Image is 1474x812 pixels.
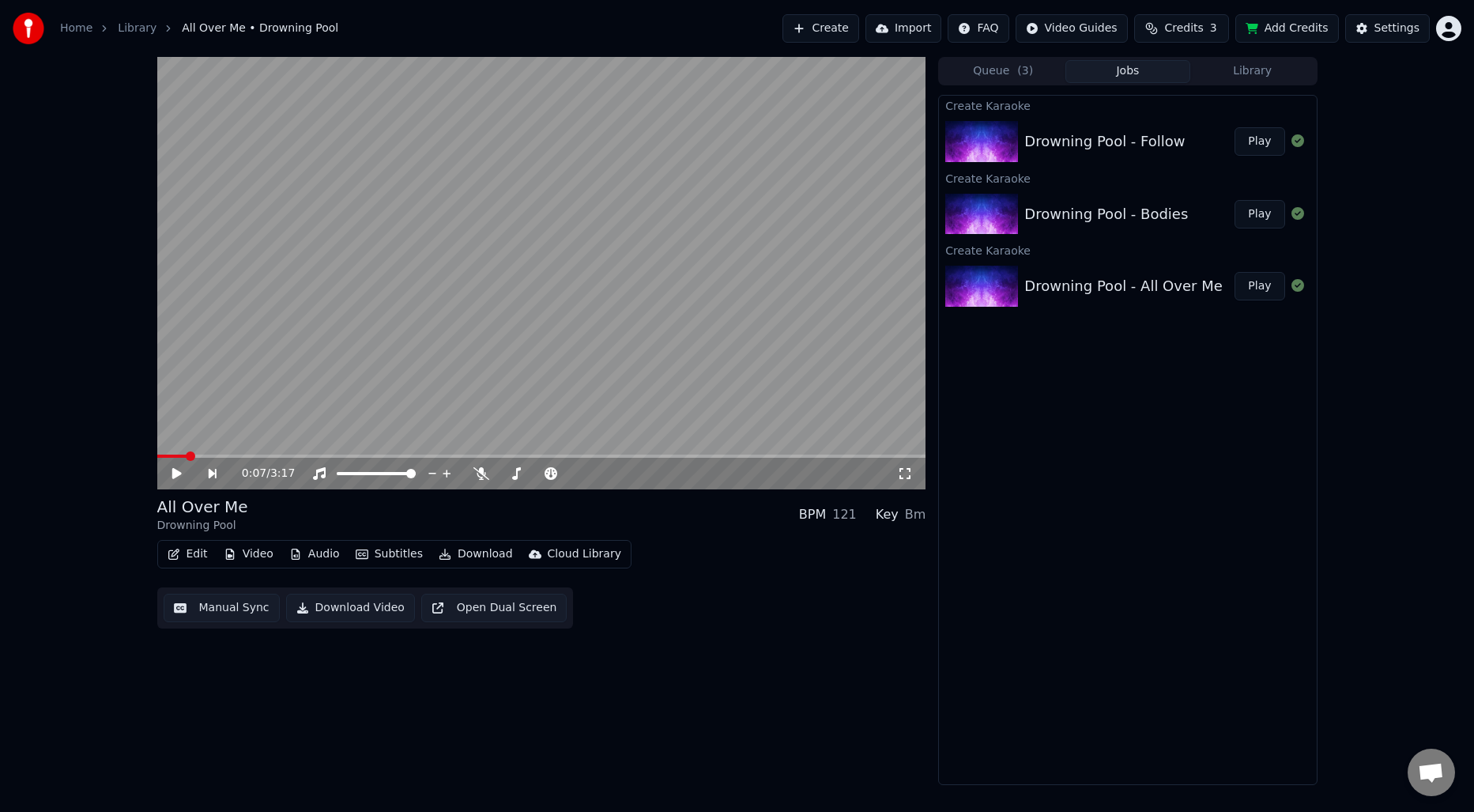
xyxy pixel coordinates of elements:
a: Library [118,21,156,36]
div: Settings [1374,21,1419,36]
div: Open chat [1408,749,1455,796]
button: Import [865,14,941,43]
button: Add Credits [1235,14,1339,43]
button: Video Guides [1016,14,1128,43]
div: Create Karaoke [939,96,1316,115]
button: Open Dual Screen [421,594,567,622]
button: FAQ [948,14,1008,43]
span: 0:07 [242,466,266,482]
button: Video [217,543,280,565]
a: Home [60,21,92,36]
div: Drowning Pool - All Over Me [1024,275,1222,297]
button: Jobs [1065,60,1190,83]
div: Bm [905,505,926,524]
span: ( 3 ) [1017,63,1033,79]
div: Drowning Pool - Follow [1024,130,1185,153]
span: 3 [1210,21,1217,36]
span: All Over Me • Drowning Pool [182,21,338,36]
img: youka [13,13,44,44]
button: Credits3 [1134,14,1229,43]
button: Library [1190,60,1315,83]
button: Download [432,543,519,565]
div: Key [876,505,899,524]
button: Play [1235,272,1284,300]
button: Settings [1345,14,1430,43]
button: Edit [161,543,214,565]
div: Create Karaoke [939,240,1316,259]
button: Play [1235,127,1284,156]
button: Audio [283,543,346,565]
div: Cloud Library [548,546,621,562]
div: / [242,466,280,482]
button: Create [782,14,859,43]
button: Subtitles [349,543,429,565]
div: Drowning Pool [157,518,248,534]
button: Play [1235,200,1284,228]
span: Credits [1164,21,1203,36]
button: Download Video [286,594,415,622]
div: BPM [799,505,826,524]
span: 3:17 [270,466,295,482]
div: Create Karaoke [939,168,1316,187]
nav: breadcrumb [60,21,338,36]
button: Manual Sync [164,594,280,622]
div: 121 [832,505,857,524]
div: Drowning Pool - Bodies [1024,203,1188,225]
button: Queue [941,60,1065,83]
div: All Over Me [157,496,248,518]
